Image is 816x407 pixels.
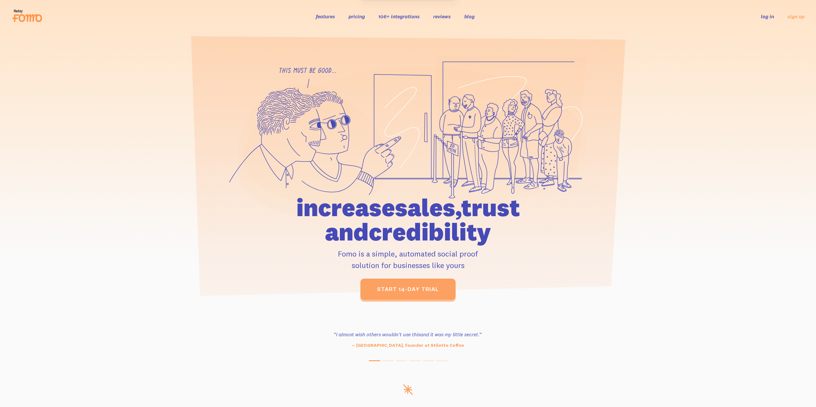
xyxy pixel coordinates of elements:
a: blog [464,13,475,20]
a: 106+ integrations [378,13,420,20]
a: sign up [787,13,804,20]
p: — [GEOGRAPHIC_DATA], founder at Stiletto Coffee [320,342,495,349]
a: log in [761,13,774,20]
p: Fomo is a simple, automated social proof solution for businesses like yours [260,248,557,271]
h3: “I almost wish others wouldn't use this and it was my little secret.” [320,330,495,338]
a: pricing [349,13,365,20]
a: start 14-day trial [360,279,456,300]
a: features [316,13,335,20]
a: reviews [433,13,451,20]
h1: increase sales, trust and credibility [260,195,557,244]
